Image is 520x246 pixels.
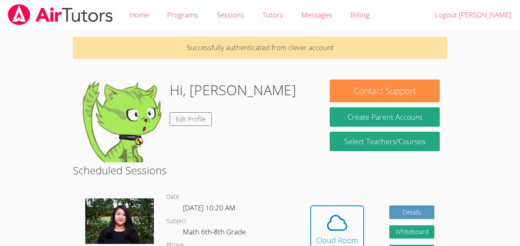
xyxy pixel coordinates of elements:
img: IMG_0561.jpeg [85,198,154,244]
a: Details [389,205,435,219]
dt: Date [166,192,179,202]
dt: Subject [166,216,187,227]
a: Select Teachers/Courses [330,132,439,151]
button: Create Parent Account [330,107,439,127]
span: [DATE] 10:20 AM [183,203,235,212]
img: airtutors_banner-c4298cdbf04f3fff15de1276eac7730deb9818008684d7c2e4769d2f7ddbe033.png [7,4,114,25]
span: Messages [301,10,332,19]
p: Successfully authenticated from clever account [73,37,447,59]
dd: Math 6th-8th Grade [183,226,247,240]
img: default.png [80,80,163,162]
div: Cloud Room [316,234,358,246]
h2: Scheduled Sessions [73,162,447,178]
a: Edit Profile [170,112,212,126]
button: Contact Support [330,80,439,102]
button: Whiteboard [389,225,435,239]
h1: Hi, [PERSON_NAME] [170,80,296,101]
